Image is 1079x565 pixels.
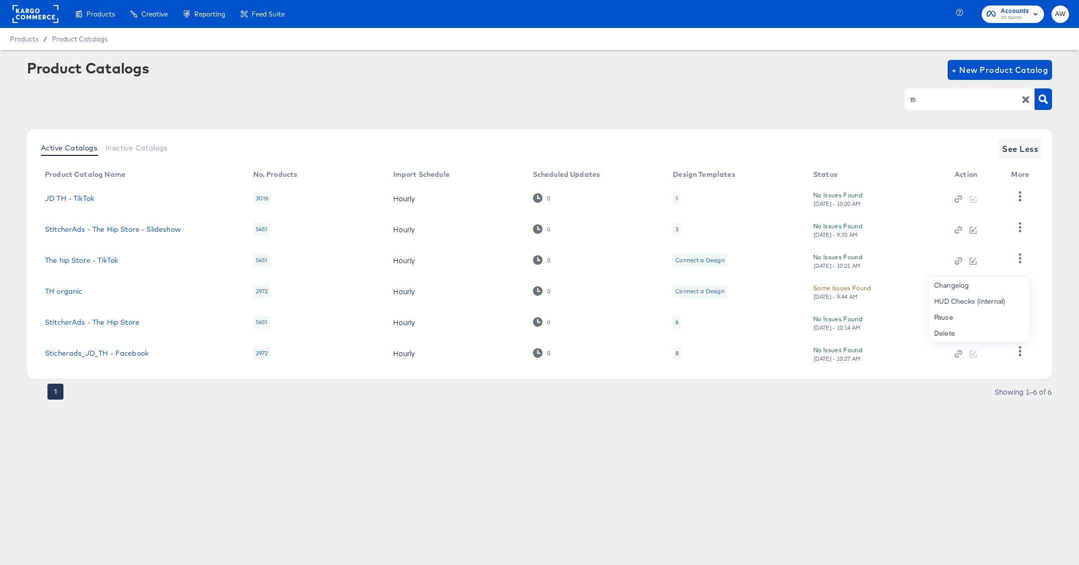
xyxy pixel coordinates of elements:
[194,10,225,18] span: Reporting
[675,318,678,326] div: 6
[45,170,125,178] div: Product Catalog Name
[947,167,1003,183] th: Action
[27,384,84,400] nav: pagination navigation
[52,35,107,43] a: Product Catalogs
[385,307,525,338] td: Hourly
[41,144,97,152] span: Active Catalogs
[546,288,550,295] div: 0
[909,94,1015,105] input: Search Product Catalogs
[105,144,168,152] span: Inactive Catalogs
[1052,5,1069,23] button: AW
[45,194,94,202] a: JD TH - TikTok
[385,214,525,245] td: Hourly
[813,293,858,300] div: [DATE] - 9:44 AM
[929,309,1029,325] div: Pause
[1003,167,1041,183] th: More
[929,277,1029,293] div: Changelog
[385,338,525,369] td: Hourly
[546,257,550,264] div: 0
[1001,6,1029,16] span: Accounts
[385,245,525,276] td: Hourly
[253,223,270,236] div: 5451
[673,223,681,236] div: 3
[253,170,298,178] div: No. Products
[675,349,679,357] div: 8
[533,193,550,203] div: 0
[141,10,168,18] span: Creative
[998,139,1042,159] button: See Less
[546,319,550,326] div: 0
[533,348,550,358] div: 0
[253,316,270,329] div: 5451
[673,316,681,329] div: 6
[948,60,1052,80] button: + New Product Catalog
[1056,8,1065,20] span: AW
[675,287,724,295] div: Connect a Design
[45,349,148,357] a: Sticherads_JD_TH - Facebook
[86,10,115,18] span: Products
[952,63,1048,77] span: + New Product Catalog
[252,10,285,18] span: Feed Suite
[393,170,450,178] div: Import Schedule
[805,167,947,183] th: Status
[533,224,550,234] div: 0
[675,256,724,264] div: Connect a Design
[673,254,727,267] div: Connect a Design
[813,283,871,293] div: Some Issues Found
[1002,142,1038,156] span: See Less
[533,170,600,178] div: Scheduled Updates
[675,225,678,233] div: 3
[929,325,1029,341] div: Delete
[675,194,678,202] div: 1
[47,384,63,400] button: page 1
[38,35,52,43] span: /
[994,388,1052,395] div: Showing 1–6 of 6
[1001,14,1029,22] span: JD Sports
[253,254,270,267] div: 5451
[546,350,550,357] div: 0
[253,347,271,360] div: 2972
[45,287,82,295] a: TH organic
[546,195,550,202] div: 0
[533,286,550,296] div: 0
[673,192,680,205] div: 1
[533,317,550,327] div: 0
[673,285,727,298] div: Connect a Design
[253,192,271,205] div: 3016
[385,276,525,307] td: Hourly
[982,5,1044,23] button: AccountsJD Sports
[253,285,271,298] div: 2972
[673,347,681,360] div: 8
[45,256,118,264] a: The hip Store - TikTok
[10,35,38,43] span: Products
[813,283,871,300] button: Some Issues Found[DATE] - 9:44 AM
[533,255,550,265] div: 0
[673,170,735,178] div: Design Templates
[385,183,525,214] td: Hourly
[45,318,139,326] a: StitcherAds - The Hip Store
[27,60,149,76] div: Product Catalogs
[929,293,1029,309] div: HUD Checks (Internal)
[45,225,181,233] a: StitcherAds - The Hip Store - Slideshow
[546,226,550,233] div: 0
